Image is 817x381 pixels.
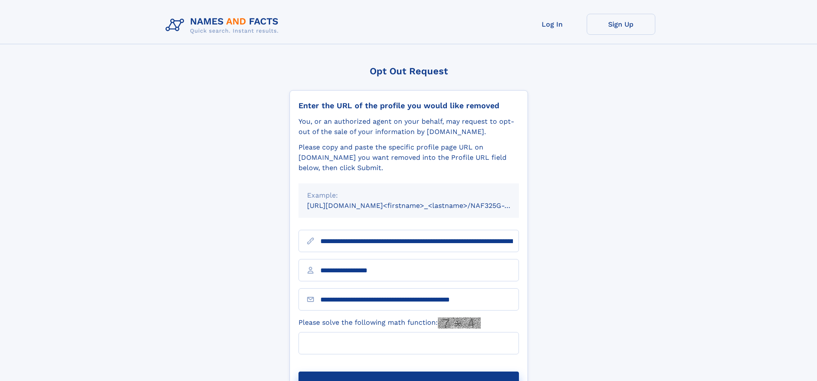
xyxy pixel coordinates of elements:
[307,190,510,201] div: Example:
[307,201,535,210] small: [URL][DOMAIN_NAME]<firstname>_<lastname>/NAF325G-xxxxxxxx
[162,14,286,37] img: Logo Names and Facts
[298,101,519,110] div: Enter the URL of the profile you would like removed
[298,116,519,137] div: You, or an authorized agent on your behalf, may request to opt-out of the sale of your informatio...
[518,14,587,35] a: Log In
[289,66,528,76] div: Opt Out Request
[587,14,655,35] a: Sign Up
[298,317,481,329] label: Please solve the following math function:
[298,142,519,173] div: Please copy and paste the specific profile page URL on [DOMAIN_NAME] you want removed into the Pr...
